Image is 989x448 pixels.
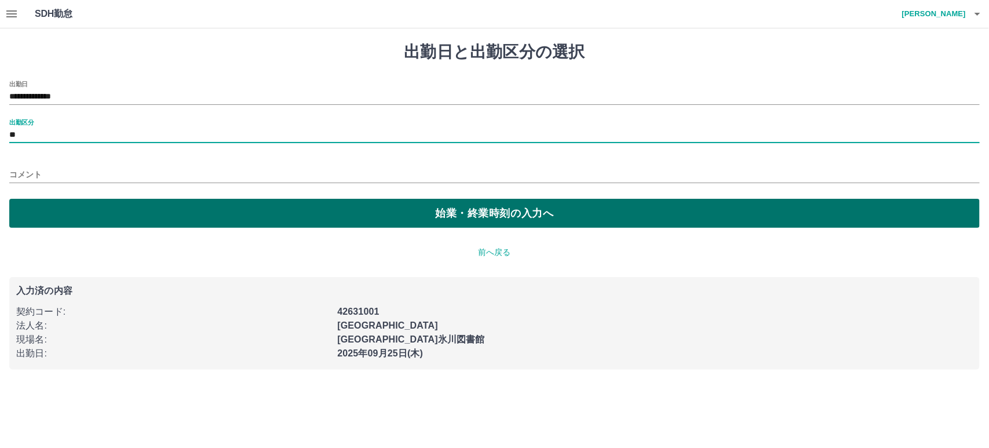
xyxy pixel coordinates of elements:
[16,286,973,296] p: 入力済の内容
[16,305,330,319] p: 契約コード :
[9,42,980,62] h1: 出勤日と出勤区分の選択
[337,348,423,358] b: 2025年09月25日(木)
[337,307,379,316] b: 42631001
[16,333,330,347] p: 現場名 :
[16,319,330,333] p: 法人名 :
[9,118,34,126] label: 出勤区分
[9,79,28,88] label: 出勤日
[16,347,330,360] p: 出勤日 :
[9,246,980,258] p: 前へ戻る
[9,199,980,228] button: 始業・終業時刻の入力へ
[337,320,438,330] b: [GEOGRAPHIC_DATA]
[337,334,484,344] b: [GEOGRAPHIC_DATA]氷川図書館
